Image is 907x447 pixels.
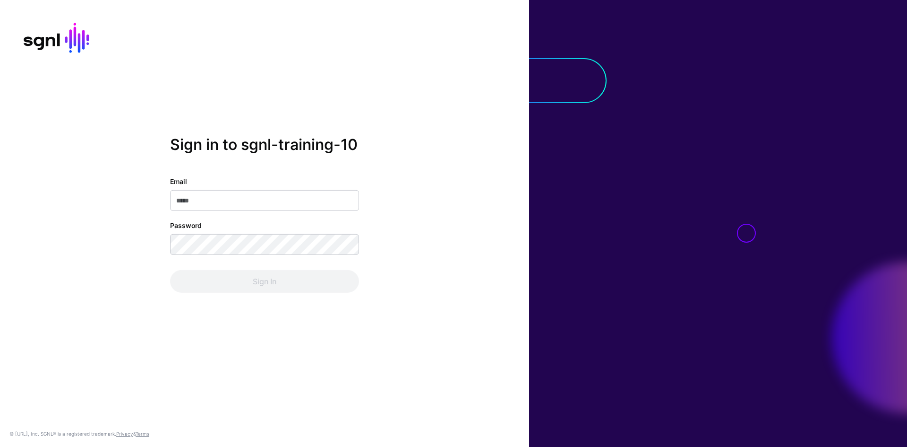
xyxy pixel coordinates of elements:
[170,220,202,230] label: Password
[9,430,149,438] div: © [URL], Inc. SGNL® is a registered trademark. &
[136,431,149,437] a: Terms
[170,176,187,186] label: Email
[116,431,133,437] a: Privacy
[170,135,359,153] h2: Sign in to sgnl-training-10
